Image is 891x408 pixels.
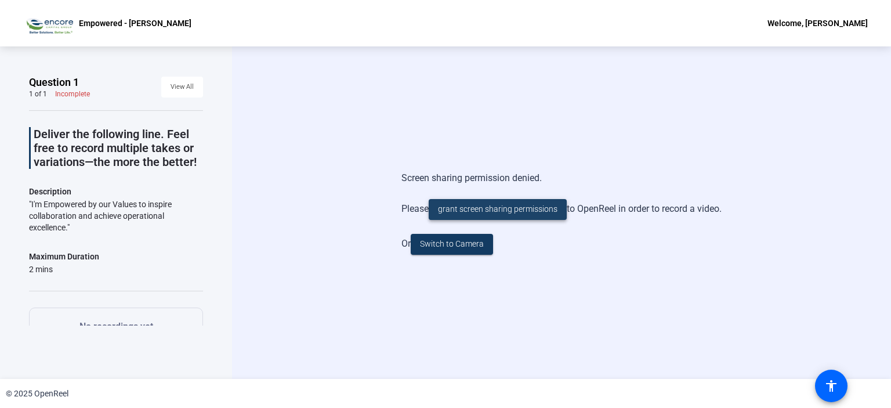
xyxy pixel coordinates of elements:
[29,75,79,89] span: Question 1
[6,388,68,400] div: © 2025 OpenReel
[438,203,557,215] span: grant screen sharing permissions
[47,320,185,334] p: No recordings yet
[411,234,493,255] button: Switch to Camera
[23,12,73,35] img: OpenReel logo
[824,379,838,393] mat-icon: accessibility
[47,320,185,346] div: Once you record a video it will show up here.
[29,250,99,263] div: Maximum Duration
[171,78,194,96] span: View All
[420,238,484,250] span: Switch to Camera
[34,127,203,169] p: Deliver the following line. Feel free to record multiple takes or variations—the more the better!
[429,199,567,220] button: grant screen sharing permissions
[29,263,99,275] div: 2 mins
[29,89,47,99] div: 1 of 1
[401,160,722,266] div: Screen sharing permission denied. Please to OpenReel in order to record a video. Or
[29,185,203,198] p: Description
[29,198,203,233] div: "I'm Empowered by our Values to inspire collaboration and achieve operational excellence."
[55,89,90,99] div: Incomplete
[161,77,203,98] button: View All
[767,16,868,30] div: Welcome, [PERSON_NAME]
[79,16,191,30] p: Empowered - [PERSON_NAME]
